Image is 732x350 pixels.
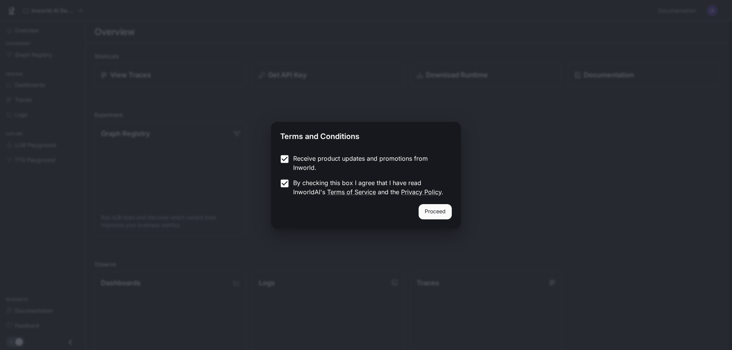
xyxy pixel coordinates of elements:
[293,178,446,197] p: By checking this box I agree that I have read InworldAI's and the .
[293,154,446,172] p: Receive product updates and promotions from Inworld.
[327,188,376,196] a: Terms of Service
[271,122,461,148] h2: Terms and Conditions
[401,188,441,196] a: Privacy Policy
[419,204,452,219] button: Proceed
